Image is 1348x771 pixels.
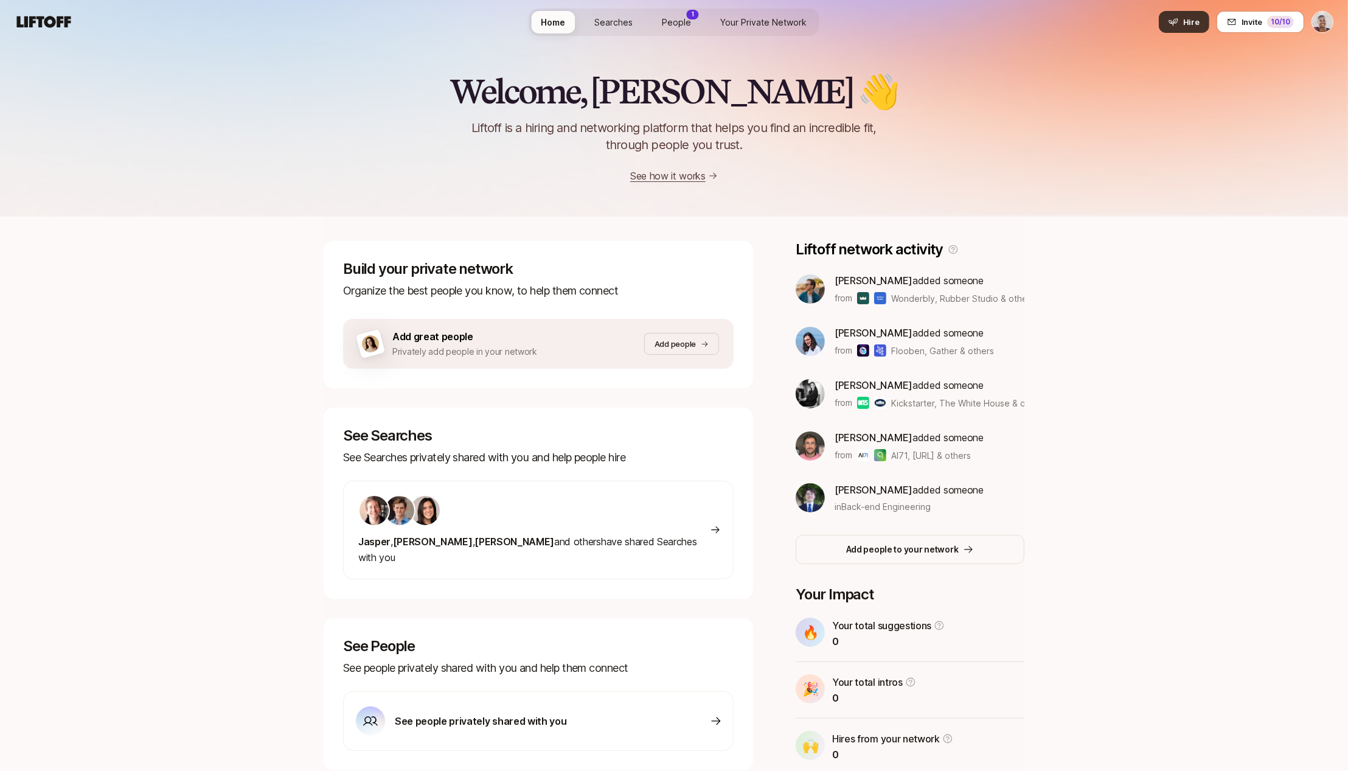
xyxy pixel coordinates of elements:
img: Kickstarter [857,397,869,409]
span: [PERSON_NAME] [835,484,912,496]
p: from [835,343,852,358]
span: Flooben, Gather & others [891,344,994,357]
span: [PERSON_NAME] [393,536,473,548]
p: from [835,396,852,410]
p: from [835,291,852,305]
img: 71d7b91d_d7cb_43b4_a7ea_a9b2f2cc6e03.jpg [411,496,440,525]
img: 1b10a2fb_75bf_4a52_a6be_633dd9e3ac4f.jpg [796,483,825,512]
span: [PERSON_NAME] [835,274,912,287]
p: Your Impact [796,586,1024,603]
span: in Back-end Engineering [835,500,931,513]
img: AI71 [857,449,869,461]
p: See people privately shared with you [395,713,566,729]
img: 3b21b1e9_db0a_4655_a67f_ab9b1489a185.jpg [796,327,825,356]
img: The White House [874,397,886,409]
p: Liftoff network activity [796,241,943,258]
div: 10 /10 [1267,16,1294,28]
span: , [391,536,393,548]
button: Add people [644,333,719,355]
a: Searches [585,11,643,33]
span: , [473,536,475,548]
span: [PERSON_NAME] [474,536,554,548]
p: Add people to your network [846,542,959,557]
img: woman-on-brown-bg.png [360,333,381,354]
img: 3263d9e2_344a_4053_b33f_6d0678704667.jpg [385,496,414,525]
span: Kickstarter, The White House & others [891,398,1046,408]
p: Add people [655,338,696,350]
p: added someone [835,482,984,498]
img: c37b766b_13f5_4e00_b4e8_ec82cc934552.jpg [796,379,825,408]
button: Invite10/10 [1217,11,1304,33]
a: See how it works [630,170,706,182]
span: Invite [1242,16,1262,28]
img: Rubber Studio [874,292,886,304]
span: Your Private Network [721,16,807,29]
img: Gather [874,344,886,357]
p: 0 [832,633,945,649]
span: Searches [595,16,633,29]
p: Your total suggestions [832,618,931,633]
span: Jasper [358,536,391,548]
a: People1 [653,11,701,33]
p: Your total intros [832,674,903,690]
img: 8cb3e434_9646_4a7a_9a3b_672daafcbcea.jpg [360,496,389,525]
img: Wonderbly [857,292,869,304]
img: a8c7a8e9_6301_4294_a224_d3bf1e545a5a.jpg [796,274,825,304]
span: [PERSON_NAME] [835,327,912,339]
span: Hire [1183,16,1200,28]
img: be759a5f_470b_4f28_a2aa_5434c985ebf0.jpg [796,431,825,461]
a: Home [532,11,575,33]
p: See Searches [343,427,734,444]
span: Wonderbly, Rubber Studio & others [891,293,1035,304]
p: added someone [835,430,984,445]
span: Home [541,16,566,29]
p: from [835,448,852,462]
button: Add people to your network [796,535,1024,564]
img: qeen.ai [874,449,886,461]
img: Flooben [857,344,869,357]
p: 0 [832,690,916,706]
p: 0 [832,747,953,762]
p: See Searches privately shared with you and help people hire [343,449,734,466]
img: Janelle Bradley [1312,12,1333,32]
span: [PERSON_NAME] [835,431,912,444]
p: Privately add people in your network [392,344,537,359]
p: 1 [692,10,694,19]
span: [PERSON_NAME] [835,379,912,391]
p: added someone [835,377,1024,393]
p: Organize the best people you know, to help them connect [343,282,734,299]
p: added someone [835,273,1024,288]
button: Hire [1159,11,1209,33]
p: See people privately shared with you and help them connect [343,660,734,677]
p: added someone [835,325,994,341]
a: Your Private Network [711,11,817,33]
div: 🔥 [796,618,825,647]
div: 🎉 [796,674,825,703]
p: Liftoff is a hiring and networking platform that helps you find an incredible fit, through people... [456,119,892,153]
h2: Welcome, [PERSON_NAME] 👋 [450,73,898,110]
p: Add great people [392,329,537,344]
p: See People [343,638,734,655]
div: 🙌 [796,731,825,760]
button: Janelle Bradley [1312,11,1333,33]
p: Build your private network [343,260,734,277]
p: Hires from your network [832,731,940,747]
span: AI71, [URL] & others [891,449,971,462]
span: People [662,16,692,29]
span: and others have shared Searches with you [358,536,697,563]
